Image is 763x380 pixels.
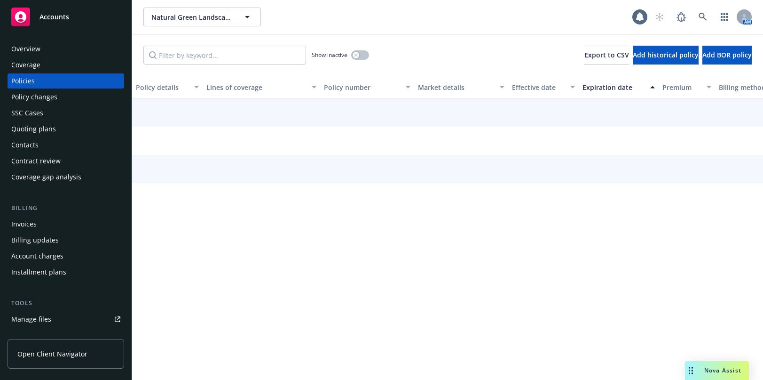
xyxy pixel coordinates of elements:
div: Contacts [11,137,39,153]
button: Premium [659,76,715,98]
a: Start snowing [650,8,669,26]
button: Expiration date [579,76,659,98]
button: Nova Assist [685,361,749,380]
div: Policies [11,73,35,89]
div: Billing [8,203,124,213]
div: Manage files [11,312,51,327]
a: Account charges [8,249,124,264]
div: Lines of coverage [206,82,306,92]
button: Add BOR policy [702,46,752,65]
span: Natural Green Landscape Inc. [151,12,233,22]
div: Invoices [11,217,37,232]
a: Policy changes [8,89,124,105]
a: Invoices [8,217,124,232]
button: Export to CSV [584,46,629,65]
a: Coverage [8,57,124,73]
div: Policy number [324,82,400,92]
div: Expiration date [582,82,645,92]
a: Policy checking [8,328,124,343]
div: Overview [11,41,40,57]
div: Coverage gap analysis [11,170,81,185]
div: Account charges [11,249,63,264]
span: Export to CSV [584,50,629,59]
div: Quoting plans [11,121,56,137]
div: Policy details [136,82,189,92]
a: SSC Cases [8,105,124,121]
input: Filter by keyword... [143,46,306,65]
span: Add historical policy [633,50,699,59]
a: Switch app [715,8,734,26]
div: Drag to move [685,361,697,380]
a: Coverage gap analysis [8,170,124,185]
div: Market details [418,82,494,92]
a: Accounts [8,4,124,30]
a: Policies [8,73,124,89]
button: Lines of coverage [203,76,320,98]
span: Show inactive [312,51,347,59]
button: Add historical policy [633,46,699,65]
a: Installment plans [8,265,124,280]
a: Quoting plans [8,121,124,137]
a: Manage files [8,312,124,327]
div: Policy checking [11,328,59,343]
a: Billing updates [8,233,124,248]
button: Effective date [508,76,579,98]
a: Contract review [8,154,124,169]
button: Market details [414,76,508,98]
div: Effective date [512,82,565,92]
a: Contacts [8,137,124,153]
span: Nova Assist [704,366,741,374]
span: Open Client Navigator [17,349,87,359]
button: Natural Green Landscape Inc. [143,8,261,26]
div: Contract review [11,154,61,169]
a: Report a Bug [672,8,691,26]
button: Policy number [320,76,414,98]
div: SSC Cases [11,105,43,121]
div: Billing updates [11,233,59,248]
div: Coverage [11,57,40,73]
a: Overview [8,41,124,57]
button: Policy details [132,76,203,98]
span: Accounts [39,13,69,21]
a: Search [693,8,712,26]
div: Tools [8,299,124,308]
div: Policy changes [11,89,57,105]
span: Add BOR policy [702,50,752,59]
div: Premium [662,82,701,92]
div: Installment plans [11,265,66,280]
